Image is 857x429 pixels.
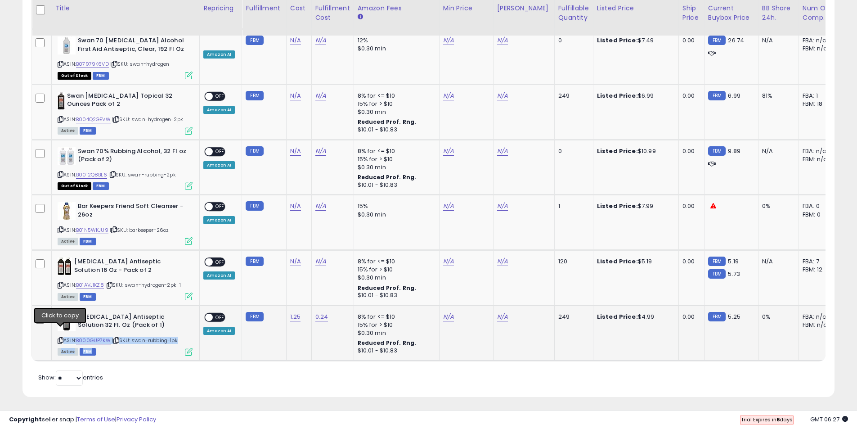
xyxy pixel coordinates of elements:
div: Amazon Fees [358,4,435,13]
span: FBM [80,293,96,301]
span: 6.99 [728,91,740,100]
b: Reduced Prof. Rng. [358,173,417,181]
span: Show: entries [38,373,103,382]
div: $0.30 min [358,274,432,282]
span: 26.74 [728,36,744,45]
div: FBM: n/a [803,321,832,329]
b: [MEDICAL_DATA] Antiseptic Solution 32 Fl. Oz (Pack of 1) [78,313,187,332]
div: 15% for > $10 [358,266,432,274]
small: FBM [708,146,726,156]
a: Privacy Policy [117,415,156,424]
small: FBM [708,312,726,321]
div: 0% [762,202,792,210]
a: B0012Q8BL6 [76,171,107,179]
div: 0 [558,147,586,155]
span: | SKU: swan-rubbing-2pk [108,171,176,178]
div: $0.30 min [358,45,432,53]
small: FBM [246,91,263,100]
div: $7.99 [597,202,672,210]
div: 0.00 [682,257,697,266]
span: OFF [213,148,227,155]
span: FBM [80,348,96,356]
div: $10.01 - $10.83 [358,292,432,299]
small: FBM [246,146,263,156]
a: 0.24 [315,312,328,321]
div: FBM: n/a [803,155,832,163]
div: ASIN: [58,36,193,78]
div: 1 [558,202,586,210]
small: Amazon Fees. [358,13,363,21]
b: Reduced Prof. Rng. [358,339,417,347]
b: [MEDICAL_DATA] Antiseptic Solution 16 Oz - Pack of 2 [74,257,184,276]
span: 5.73 [728,270,740,278]
a: B000GUP7KW [76,337,111,344]
img: 31y-JWq-O0L._SL40_.jpg [58,313,76,331]
a: N/A [497,36,508,45]
small: FBM [708,269,726,279]
span: OFF [213,258,227,266]
span: 9.89 [728,147,740,155]
a: N/A [497,147,508,156]
strong: Copyright [9,415,42,424]
b: Listed Price: [597,202,638,210]
div: FBA: n/a [803,147,832,155]
b: Swan 70% Rubbing Alcohol, 32 Fl oz (Pack of 2) [78,147,187,166]
div: Amazon AI [203,161,235,169]
div: 15% for > $10 [358,100,432,108]
div: 0.00 [682,147,697,155]
small: FBM [246,201,263,211]
span: All listings currently available for purchase on Amazon [58,293,78,301]
span: | SKU: swan-hydrogen [110,60,169,68]
div: Min Price [443,4,489,13]
span: | SKU: swan-hydrogen-2pk [112,116,183,123]
div: Amazon AI [203,327,235,335]
img: 41suOFSU-+L._SL40_.jpg [58,257,72,275]
div: Num of Comp. [803,4,835,23]
div: FBA: n/a [803,36,832,45]
div: $6.99 [597,92,672,100]
b: Bar Keepers Friend Soft Cleanser - 26oz [78,202,187,221]
div: 8% for <= $10 [358,92,432,100]
div: Cost [290,4,308,13]
div: $0.30 min [358,329,432,337]
div: 8% for <= $10 [358,147,432,155]
a: N/A [315,202,326,211]
a: N/A [443,202,454,211]
div: Fulfillable Quantity [558,4,589,23]
div: $10.01 - $10.83 [358,347,432,355]
span: FBM [93,182,109,190]
a: N/A [290,257,301,266]
div: Amazon AI [203,50,235,59]
img: 41eTiCb4eLL._SL40_.jpg [58,147,76,165]
div: FBM: n/a [803,45,832,53]
div: [PERSON_NAME] [497,4,551,13]
div: 15% [358,202,432,210]
div: Listed Price [597,4,675,13]
div: BB Share 24h. [762,4,795,23]
a: Terms of Use [77,415,115,424]
div: 15% for > $10 [358,321,432,329]
img: 41cRwGyF6LL._SL40_.jpg [58,92,65,110]
span: OFF [213,203,227,211]
span: | SKU: barkeeper-26oz [110,226,169,234]
span: | SKU: swan-hydrogen-2pk_1 [105,281,181,289]
div: Repricing [203,4,238,13]
div: FBA: n/a [803,313,832,321]
div: 8% for <= $10 [358,257,432,266]
div: 0.00 [682,92,697,100]
a: N/A [290,36,301,45]
div: $5.19 [597,257,672,266]
span: All listings currently available for purchase on Amazon [58,348,78,356]
a: B07979K6VD [76,60,109,68]
a: B01N5WKJU9 [76,226,108,234]
div: ASIN: [58,313,193,355]
div: Fulfillment Cost [315,4,350,23]
span: 5.25 [728,312,740,321]
a: 1.25 [290,312,301,321]
div: ASIN: [58,202,193,244]
div: ASIN: [58,257,193,299]
a: B004Q2GEVW [76,116,111,123]
div: Ship Price [682,4,700,23]
div: Amazon AI [203,106,235,114]
div: ASIN: [58,147,193,189]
